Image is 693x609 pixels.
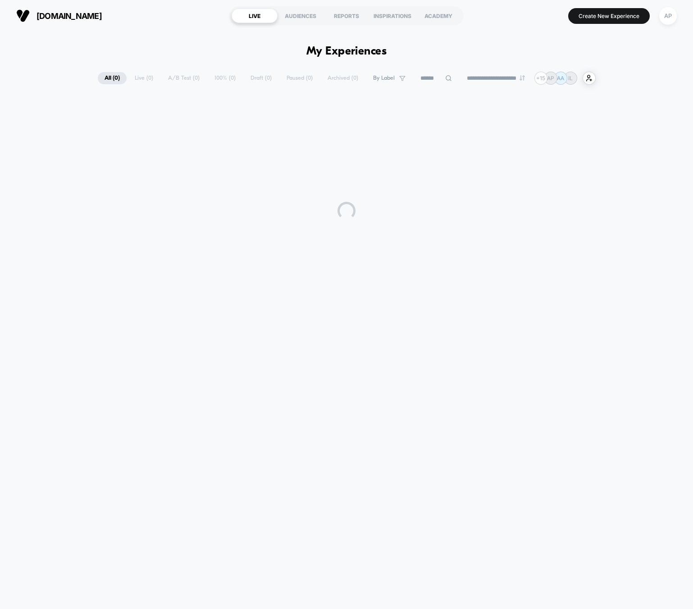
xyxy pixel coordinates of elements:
img: Visually logo [16,9,30,23]
div: REPORTS [324,9,369,23]
div: AP [659,7,677,25]
div: ACADEMY [415,9,461,23]
div: INSPIRATIONS [369,9,415,23]
span: [DOMAIN_NAME] [36,11,102,21]
button: [DOMAIN_NAME] [14,9,105,23]
div: AUDIENCES [278,9,324,23]
img: end [520,75,525,81]
div: LIVE [232,9,278,23]
span: All ( 0 ) [98,72,127,84]
p: AA [557,75,564,82]
h1: My Experiences [306,45,387,58]
button: AP [657,7,679,25]
div: + 15 [534,72,547,85]
button: Create New Experience [568,8,650,24]
span: By Label [373,75,395,82]
p: IL [568,75,573,82]
p: AP [547,75,554,82]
